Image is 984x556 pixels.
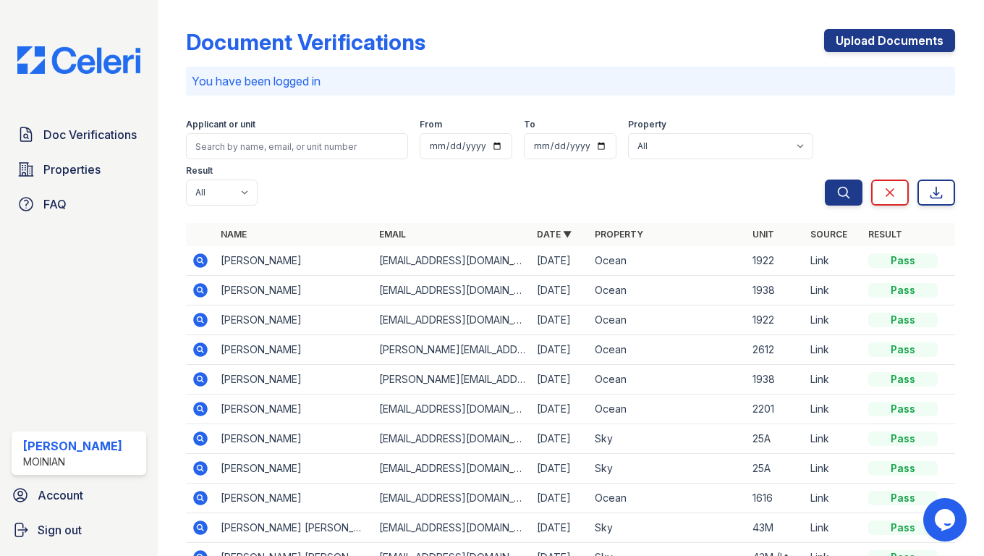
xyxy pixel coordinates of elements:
div: Pass [868,431,938,446]
span: Properties [43,161,101,178]
div: Pass [868,283,938,298]
td: [PERSON_NAME] [215,276,373,306]
td: Ocean [589,395,747,424]
input: Search by name, email, or unit number [186,133,408,159]
a: Source [810,229,847,240]
td: Ocean [589,365,747,395]
label: From [420,119,442,130]
td: Link [805,395,862,424]
td: [DATE] [531,513,589,543]
td: [EMAIL_ADDRESS][DOMAIN_NAME] [373,306,531,335]
td: [EMAIL_ADDRESS][DOMAIN_NAME] [373,484,531,513]
label: To [524,119,535,130]
td: 25A [747,424,805,454]
div: Pass [868,372,938,387]
td: 1938 [747,276,805,306]
td: [EMAIL_ADDRESS][DOMAIN_NAME] [373,395,531,424]
td: 43M [747,513,805,543]
td: Link [805,365,862,395]
td: [PERSON_NAME] [215,454,373,484]
a: Properties [12,155,146,184]
td: [DATE] [531,484,589,513]
td: Link [805,484,862,513]
td: [EMAIL_ADDRESS][DOMAIN_NAME] [373,276,531,306]
a: Upload Documents [824,29,955,52]
label: Result [186,165,213,177]
div: [PERSON_NAME] [23,437,122,455]
span: Doc Verifications [43,126,137,143]
td: 1616 [747,484,805,513]
a: Name [221,229,247,240]
td: [EMAIL_ADDRESS][DOMAIN_NAME] [373,424,531,454]
td: [PERSON_NAME] [PERSON_NAME] [215,513,373,543]
td: Link [805,335,862,365]
td: [PERSON_NAME] [215,306,373,335]
a: Sign out [6,515,152,544]
div: Pass [868,402,938,416]
td: 2201 [747,395,805,424]
td: [DATE] [531,395,589,424]
td: 25A [747,454,805,484]
td: [DATE] [531,424,589,454]
td: [PERSON_NAME][EMAIL_ADDRESS][DOMAIN_NAME] [373,365,531,395]
td: [DATE] [531,306,589,335]
a: FAQ [12,190,146,219]
td: Link [805,246,862,276]
td: Ocean [589,484,747,513]
td: Link [805,513,862,543]
span: Sign out [38,521,82,539]
td: [EMAIL_ADDRESS][DOMAIN_NAME] [373,454,531,484]
div: Pass [868,521,938,535]
td: [DATE] [531,335,589,365]
td: Ocean [589,276,747,306]
td: 1938 [747,365,805,395]
td: [EMAIL_ADDRESS][DOMAIN_NAME] [373,513,531,543]
div: Moinian [23,455,122,469]
label: Property [628,119,666,130]
td: Link [805,424,862,454]
td: Link [805,454,862,484]
div: Pass [868,461,938,476]
td: 1922 [747,246,805,276]
span: FAQ [43,195,67,213]
td: [DATE] [531,276,589,306]
div: Document Verifications [186,29,425,55]
div: Pass [868,491,938,505]
label: Applicant or unit [186,119,255,130]
img: CE_Logo_Blue-a8612792a0a2168367f1c8372b55b34899dd931a85d93a1a3d3e32e68fde9ad4.png [6,46,152,74]
a: Email [379,229,406,240]
a: Doc Verifications [12,120,146,149]
td: [PERSON_NAME] [215,246,373,276]
td: [PERSON_NAME][EMAIL_ADDRESS][DOMAIN_NAME] [373,335,531,365]
td: Link [805,306,862,335]
a: Unit [752,229,774,240]
div: Pass [868,313,938,327]
td: [PERSON_NAME] [215,424,373,454]
td: 1922 [747,306,805,335]
a: Property [595,229,643,240]
a: Result [868,229,902,240]
td: [PERSON_NAME] [215,335,373,365]
td: [DATE] [531,246,589,276]
td: 2612 [747,335,805,365]
p: You have been logged in [192,72,949,90]
td: Sky [589,513,747,543]
iframe: chat widget [923,498,970,542]
td: [PERSON_NAME] [215,395,373,424]
td: [PERSON_NAME] [215,365,373,395]
td: Link [805,276,862,306]
td: [PERSON_NAME] [215,484,373,513]
td: [DATE] [531,365,589,395]
td: [DATE] [531,454,589,484]
a: Date ▼ [537,229,572,240]
td: Ocean [589,246,747,276]
a: Account [6,481,152,510]
div: Pass [868,253,938,268]
td: Ocean [589,306,747,335]
td: Sky [589,454,747,484]
td: [EMAIL_ADDRESS][DOMAIN_NAME] [373,246,531,276]
td: Ocean [589,335,747,365]
span: Account [38,486,83,504]
div: Pass [868,342,938,357]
